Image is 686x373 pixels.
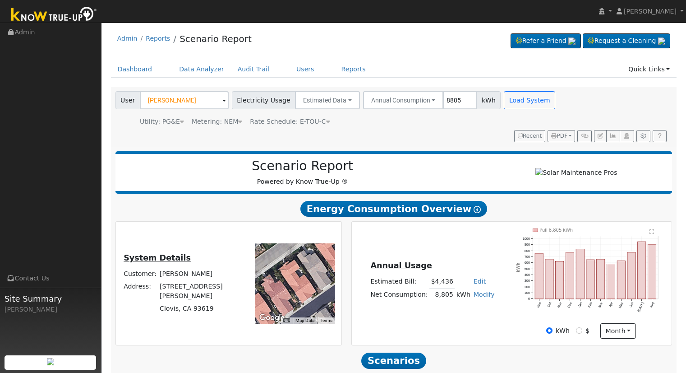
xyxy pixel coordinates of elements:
text: Jun [629,302,635,308]
text: 0 [528,297,530,301]
a: Edit [474,278,486,285]
text: [DATE] [637,302,645,313]
span: PDF [551,133,567,139]
button: Generate Report Link [577,130,591,143]
h2: Scenario Report [124,159,480,174]
i: Show Help [474,206,481,213]
text: 700 [525,255,530,259]
div: Utility: PG&E [140,117,184,126]
img: retrieve [47,358,54,365]
button: Estimated Data [295,91,360,109]
img: Solar Maintenance Pros [535,168,617,177]
a: Users [290,61,321,78]
span: [PERSON_NAME] [624,8,677,15]
text: 400 [525,273,530,277]
a: Help Link [653,130,667,143]
div: [PERSON_NAME] [5,305,97,314]
img: retrieve [568,37,576,45]
button: Edit User [594,130,607,143]
text:  [650,229,655,234]
rect: onclick="" [566,252,574,299]
u: System Details [124,253,191,262]
td: $4,436 [429,275,455,289]
a: Modify [474,291,495,298]
a: Audit Trail [231,61,276,78]
div: Metering: NEM [192,117,242,126]
img: Know True-Up [7,5,101,25]
span: Energy Consumption Overview [300,201,487,217]
button: PDF [548,130,575,143]
text: 900 [525,242,530,247]
text: 600 [525,261,530,265]
text: May [618,301,625,309]
text: Oct [547,302,552,308]
text: Sep [536,302,542,309]
rect: onclick="" [535,253,543,299]
text: 800 [525,248,530,252]
rect: onclick="" [587,260,595,299]
button: Login As [620,130,634,143]
td: [PERSON_NAME] [158,268,243,280]
span: Alias: None [250,118,330,125]
button: month [600,323,636,339]
img: retrieve [658,37,665,45]
button: Map Data [295,317,314,324]
text: 100 [525,291,530,295]
button: Annual Consumption [363,91,444,109]
rect: onclick="" [649,244,657,299]
text: Apr [608,301,614,308]
span: kWh [476,91,501,109]
rect: onclick="" [597,259,605,299]
td: [STREET_ADDRESS][PERSON_NAME] [158,280,243,303]
button: Multi-Series Graph [606,130,620,143]
text: Nov [557,301,563,308]
u: Annual Usage [370,261,432,270]
span: Scenarios [361,353,426,369]
a: Open this area in Google Maps (opens a new window) [257,312,287,324]
rect: onclick="" [576,249,585,299]
input: kWh [546,327,552,334]
button: Keyboard shortcuts [283,317,290,324]
rect: onclick="" [638,242,646,299]
text: 200 [525,285,530,289]
a: Refer a Friend [511,33,581,49]
label: $ [585,326,589,336]
rect: onclick="" [617,261,626,299]
img: Google [257,312,287,324]
a: Quick Links [622,61,677,78]
text: Dec [567,301,573,308]
span: Site Summary [5,293,97,305]
text: Aug [649,302,656,309]
a: Scenario Report [180,33,252,44]
a: Terms (opens in new tab) [320,318,332,323]
rect: onclick="" [607,264,615,299]
label: kWh [556,326,570,336]
div: Powered by Know True-Up ® [120,159,485,186]
input: Select a User [140,91,229,109]
text: 300 [525,279,530,283]
input: $ [576,327,582,334]
a: Dashboard [111,61,159,78]
button: Settings [636,130,650,143]
td: Clovis, CA 93619 [158,303,243,315]
a: Admin [117,35,138,42]
text: 500 [525,267,530,271]
button: Load System [504,91,555,109]
rect: onclick="" [556,261,564,299]
td: Address: [122,280,158,303]
td: 8,805 [429,288,455,301]
a: Reports [146,35,170,42]
span: User [115,91,140,109]
a: Request a Cleaning [583,33,670,49]
a: Reports [335,61,373,78]
td: Customer: [122,268,158,280]
td: Net Consumption: [369,288,429,301]
td: kWh [455,288,472,301]
text: Mar [598,301,604,308]
rect: onclick="" [545,259,553,299]
td: Estimated Bill: [369,275,429,289]
text: Pull 8,805 kWh [540,228,573,233]
text: 1000 [523,237,530,241]
button: Recent [514,130,546,143]
a: Data Analyzer [172,61,231,78]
